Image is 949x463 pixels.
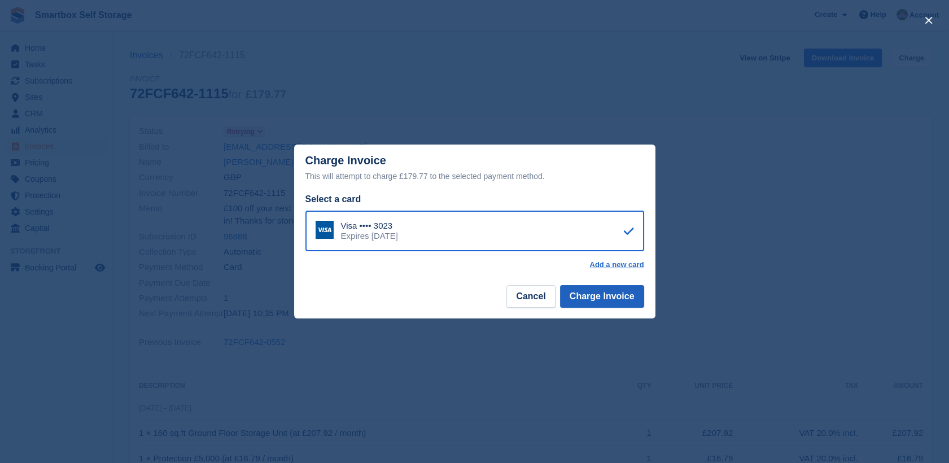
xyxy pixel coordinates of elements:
div: Charge Invoice [305,154,644,183]
button: Charge Invoice [560,285,644,308]
img: Visa Logo [316,221,334,239]
div: Expires [DATE] [341,231,398,241]
div: Visa •••• 3023 [341,221,398,231]
button: close [920,11,938,29]
a: Add a new card [589,260,644,269]
div: Select a card [305,193,644,206]
div: This will attempt to charge £179.77 to the selected payment method. [305,169,644,183]
button: Cancel [506,285,555,308]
